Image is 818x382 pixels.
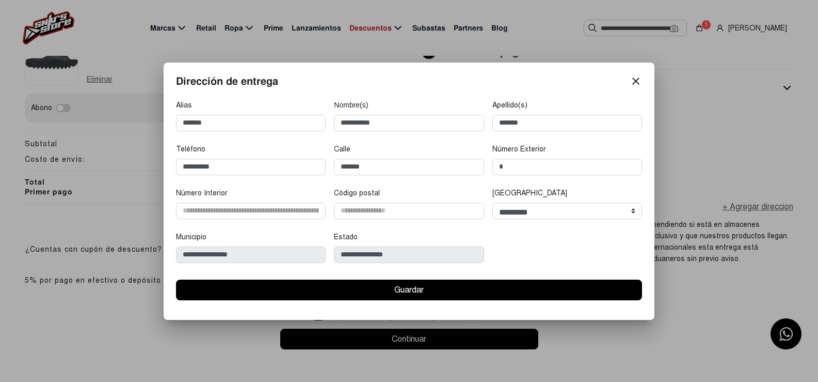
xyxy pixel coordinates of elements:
label: Teléfono [176,144,205,155]
label: Número Interior [176,188,228,198]
label: Estado [334,232,358,242]
label: Municipio [176,232,206,242]
label: Apellido(s) [492,100,527,111]
label: [GEOGRAPHIC_DATA] [492,188,567,198]
label: Calle [334,144,350,155]
label: Código postal [334,188,380,198]
button: Guardar [176,280,642,300]
p: Dirección de entrega [176,76,278,86]
mat-icon: close [630,75,642,87]
label: Número Exterior [492,144,546,155]
label: Alias [176,100,192,111]
label: Nombre(s) [334,100,368,111]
